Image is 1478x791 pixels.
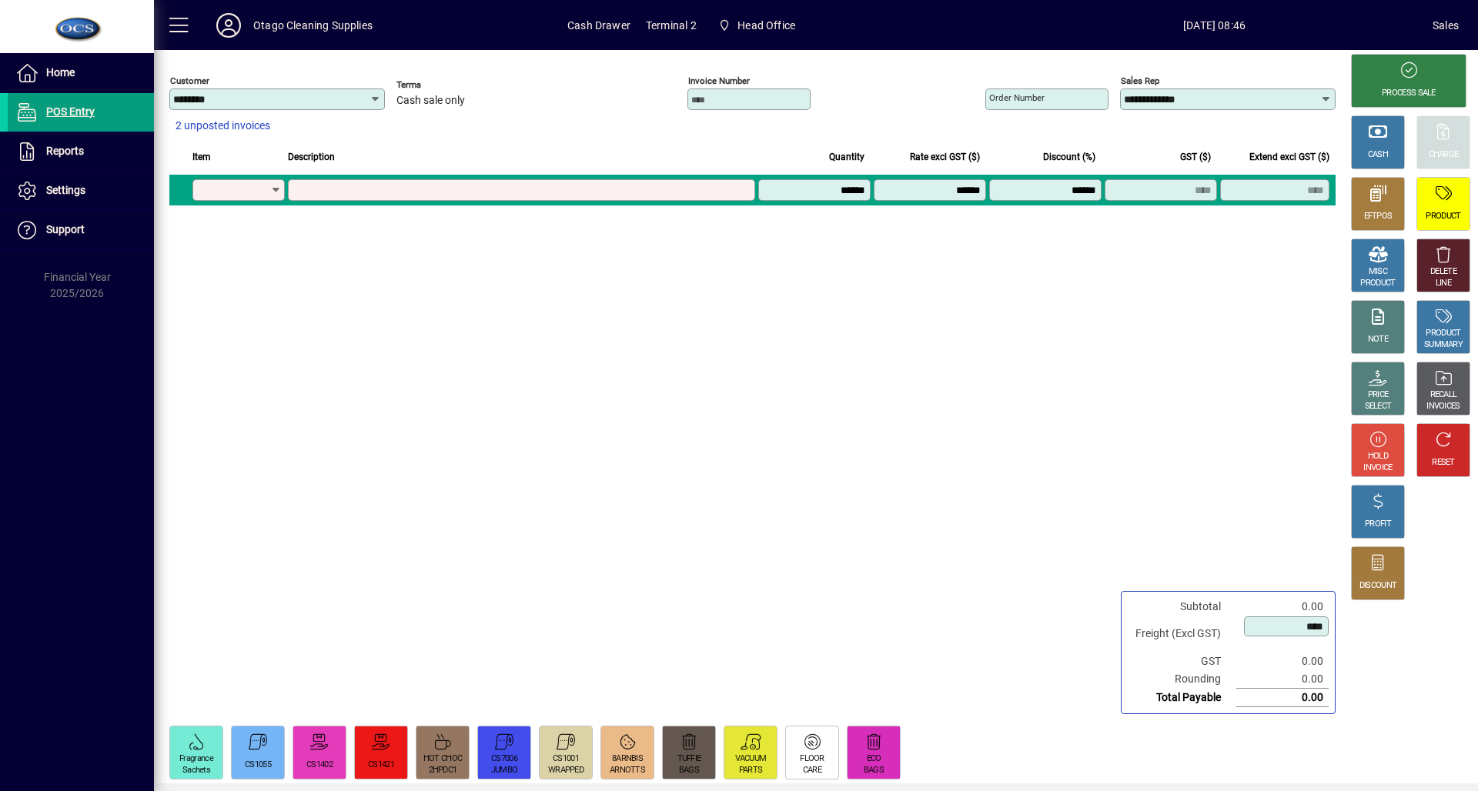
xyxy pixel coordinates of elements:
[396,80,489,90] span: Terms
[1432,457,1455,469] div: RESET
[46,66,75,78] span: Home
[46,184,85,196] span: Settings
[288,149,335,165] span: Description
[1433,13,1459,38] div: Sales
[1382,88,1436,99] div: PROCESS SALE
[1368,334,1388,345] div: NOTE
[368,759,394,771] div: CS1421
[1426,328,1460,339] div: PRODUCT
[737,13,795,38] span: Head Office
[712,12,801,39] span: Head Office
[1359,580,1396,592] div: DISCOUNT
[423,753,462,765] div: HOT CHOC
[677,753,701,765] div: TUFFIE
[429,765,457,776] div: 2HPDC1
[170,75,209,86] mat-label: Customer
[204,12,253,39] button: Profile
[646,13,697,38] span: Terminal 2
[245,759,271,771] div: CS1055
[1426,401,1460,412] div: INVOICES
[1364,211,1393,222] div: EFTPOS
[800,753,824,765] div: FLOOR
[1426,211,1460,222] div: PRODUCT
[1436,278,1451,289] div: LINE
[8,211,154,249] a: Support
[1430,389,1457,401] div: RECALL
[8,172,154,210] a: Settings
[1128,598,1236,616] td: Subtotal
[1368,389,1389,401] div: PRICE
[1236,598,1329,616] td: 0.00
[803,765,821,776] div: CARE
[867,753,881,765] div: ECO
[610,765,645,776] div: ARNOTTS
[179,753,213,765] div: Fragrance
[1368,451,1388,462] div: HOLD
[1365,401,1392,412] div: SELECT
[1236,652,1329,670] td: 0.00
[46,223,85,235] span: Support
[182,765,210,776] div: Sachets
[1365,519,1391,530] div: PROFIT
[553,753,579,765] div: CS1001
[1043,149,1095,165] span: Discount (%)
[8,132,154,171] a: Reports
[1360,278,1395,289] div: PRODUCT
[612,753,643,765] div: 8ARNBIS
[1128,689,1236,707] td: Total Payable
[1369,266,1387,278] div: MISC
[1249,149,1329,165] span: Extend excl GST ($)
[864,765,884,776] div: BAGS
[1128,616,1236,652] td: Freight (Excl GST)
[1363,462,1392,474] div: INVOICE
[567,13,630,38] span: Cash Drawer
[491,753,517,765] div: CS7006
[8,54,154,92] a: Home
[1430,266,1456,278] div: DELETE
[169,112,276,140] button: 2 unposted invoices
[491,765,518,776] div: JUMBO
[1429,149,1459,161] div: CHARGE
[1424,339,1463,351] div: SUMMARY
[679,765,699,776] div: BAGS
[1128,670,1236,689] td: Rounding
[989,92,1045,103] mat-label: Order number
[1128,652,1236,670] td: GST
[735,753,767,765] div: VACUUM
[1236,670,1329,689] td: 0.00
[1368,149,1388,161] div: CASH
[176,118,270,134] span: 2 unposted invoices
[46,145,84,157] span: Reports
[46,105,95,118] span: POS Entry
[739,765,763,776] div: PARTS
[306,759,333,771] div: CS1402
[253,13,373,38] div: Otago Cleaning Supplies
[396,95,465,107] span: Cash sale only
[1121,75,1159,86] mat-label: Sales rep
[688,75,750,86] mat-label: Invoice number
[996,13,1433,38] span: [DATE] 08:46
[910,149,980,165] span: Rate excl GST ($)
[548,765,584,776] div: WRAPPED
[1180,149,1211,165] span: GST ($)
[192,149,211,165] span: Item
[829,149,864,165] span: Quantity
[1236,689,1329,707] td: 0.00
